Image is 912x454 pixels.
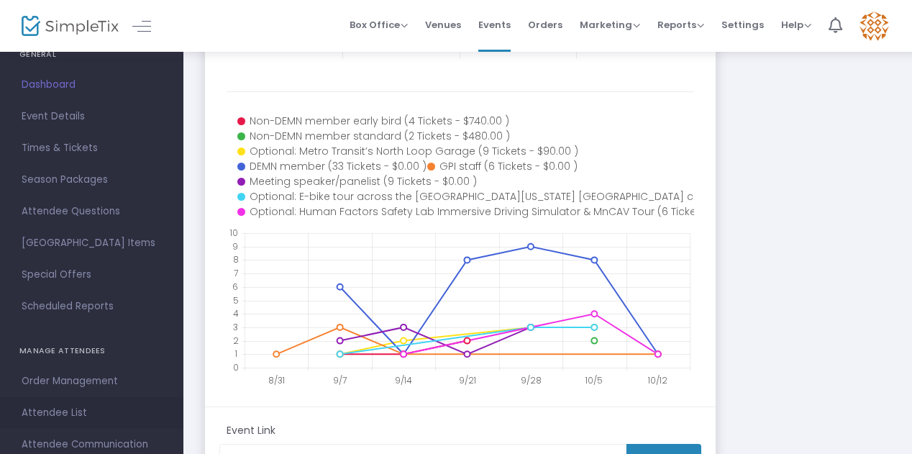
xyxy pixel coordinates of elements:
[22,107,162,126] span: Event Details
[580,18,640,32] span: Marketing
[233,334,239,346] text: 2
[22,76,162,94] span: Dashboard
[233,307,239,319] text: 4
[781,18,811,32] span: Help
[233,253,239,265] text: 8
[350,18,408,32] span: Box Office
[19,337,164,366] h4: MANAGE ATTENDEES
[233,294,239,306] text: 5
[227,423,275,438] m-panel-subtitle: Event Link
[22,297,162,316] span: Scheduled Reports
[721,6,764,43] span: Settings
[22,139,162,158] span: Times & Tickets
[333,374,347,386] text: 9/7
[521,374,542,386] text: 9/28
[233,320,238,332] text: 3
[232,280,238,292] text: 6
[233,361,239,373] text: 0
[22,435,162,454] span: Attendee Communication
[232,240,238,252] text: 9
[478,6,511,43] span: Events
[425,6,461,43] span: Venues
[647,374,667,386] text: 10/12
[395,374,412,386] text: 9/14
[22,202,162,221] span: Attendee Questions
[459,374,476,386] text: 9/21
[528,6,562,43] span: Orders
[22,171,162,189] span: Season Packages
[234,267,238,279] text: 7
[22,404,162,422] span: Attendee List
[19,40,164,69] h4: GENERAL
[22,372,162,391] span: Order Management
[657,18,704,32] span: Reports
[229,227,238,239] text: 10
[22,234,162,253] span: [GEOGRAPHIC_DATA] Items
[22,265,162,284] span: Special Offers
[585,374,603,386] text: 10/5
[234,348,237,360] text: 1
[268,374,285,386] text: 8/31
